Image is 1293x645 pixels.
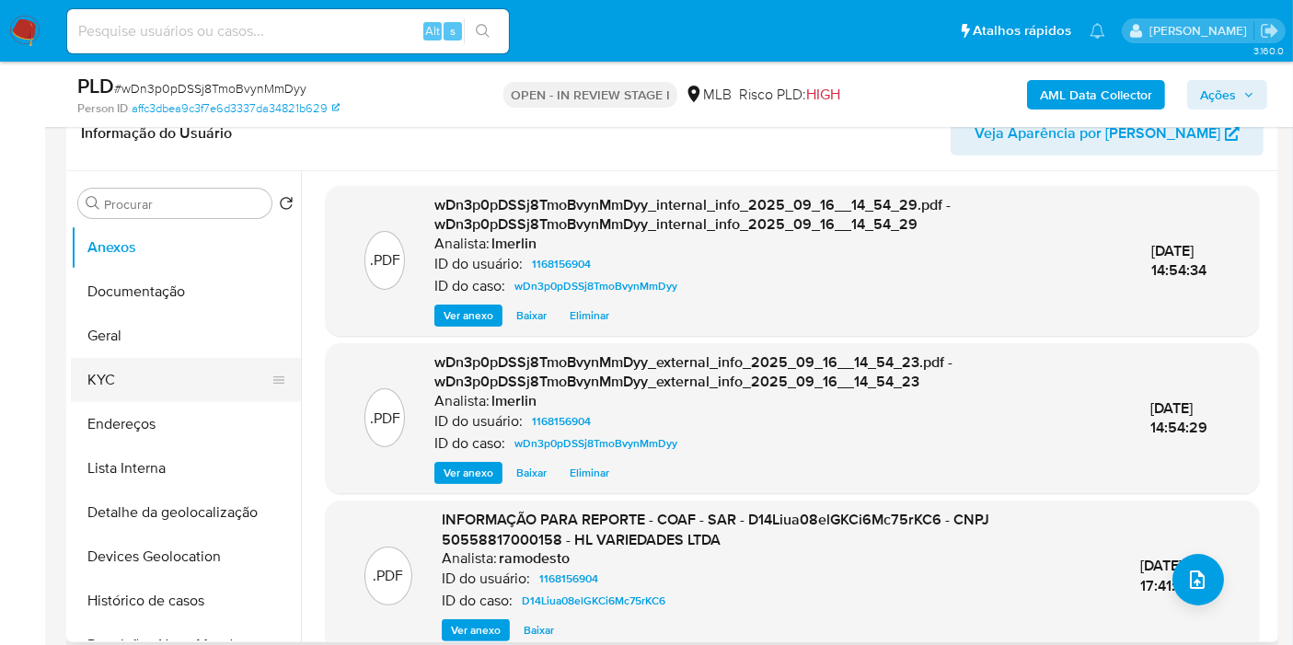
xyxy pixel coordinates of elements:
[1027,80,1165,109] button: AML Data Collector
[1140,555,1194,596] span: [DATE] 17:41:02
[532,568,606,590] a: 1168156904
[434,255,523,273] p: ID do usuário:
[973,21,1071,40] span: Atalhos rápidos
[1260,21,1279,40] a: Sair
[434,392,490,410] p: Analista:
[464,18,502,44] button: search-icon
[514,590,673,612] a: D14Liua08elGKCi6Mc75rKC6
[434,277,505,295] p: ID do caso:
[507,462,556,484] button: Baixar
[1253,43,1284,58] span: 3.160.0
[525,410,598,432] a: 1168156904
[570,306,609,325] span: Eliminar
[442,619,510,641] button: Ver anexo
[524,621,554,639] span: Baixar
[71,225,301,270] button: Anexos
[516,464,547,482] span: Baixar
[71,535,301,579] button: Devices Geolocation
[451,621,501,639] span: Ver anexo
[71,314,301,358] button: Geral
[1149,22,1253,40] p: leticia.merlin@mercadolivre.com
[514,275,677,297] span: wDn3p0pDSSj8TmoBvynMmDyy
[77,71,114,100] b: PLD
[434,194,951,236] span: wDn3p0pDSSj8TmoBvynMmDyy_internal_info_2025_09_16__14_54_29.pdf - wDn3p0pDSSj8TmoBvynMmDyy_intern...
[1090,23,1105,39] a: Notificações
[434,412,523,431] p: ID do usuário:
[434,434,505,453] p: ID do caso:
[560,462,618,484] button: Eliminar
[434,235,490,253] p: Analista:
[132,100,340,117] a: affc3dbea9c3f7e6d3337da34821b629
[507,305,556,327] button: Baixar
[71,579,301,623] button: Histórico de casos
[514,432,677,455] span: wDn3p0pDSSj8TmoBvynMmDyy
[514,619,563,641] button: Baixar
[739,85,840,105] span: Risco PLD:
[507,432,685,455] a: wDn3p0pDSSj8TmoBvynMmDyy
[975,111,1220,155] span: Veja Aparência por [PERSON_NAME]
[71,358,286,402] button: KYC
[1172,554,1224,605] button: upload-file
[491,235,537,253] h6: lmerlin
[539,568,598,590] span: 1168156904
[1200,80,1236,109] span: Ações
[370,250,400,271] p: .PDF
[444,464,493,482] span: Ver anexo
[522,590,665,612] span: D14Liua08elGKCi6Mc75rKC6
[951,111,1264,155] button: Veja Aparência por [PERSON_NAME]
[450,22,456,40] span: s
[525,253,598,275] a: 1168156904
[434,351,952,393] span: wDn3p0pDSSj8TmoBvynMmDyy_external_info_2025_09_16__14_54_23.pdf - wDn3p0pDSSj8TmoBvynMmDyy_extern...
[67,19,509,43] input: Pesquise usuários ou casos...
[114,79,306,98] span: # wDn3p0pDSSj8TmoBvynMmDyy
[425,22,440,40] span: Alt
[1150,397,1207,439] span: [DATE] 14:54:29
[806,84,840,105] span: HIGH
[442,509,989,550] span: INFORMAÇÃO PARA REPORTE - COAF - SAR - D14Liua08elGKCi6Mc75rKC6 - CNPJ 50558817000158 - HL VARIED...
[104,196,264,213] input: Procurar
[279,196,294,216] button: Retornar ao pedido padrão
[373,566,403,586] p: .PDF
[1151,240,1206,282] span: [DATE] 14:54:34
[560,305,618,327] button: Eliminar
[499,549,570,568] h6: ramodesto
[442,592,513,610] p: ID do caso:
[532,253,591,275] span: 1168156904
[1187,80,1267,109] button: Ações
[685,85,732,105] div: MLB
[77,100,128,117] b: Person ID
[1040,80,1152,109] b: AML Data Collector
[442,570,530,588] p: ID do usuário:
[491,392,537,410] h6: lmerlin
[570,464,609,482] span: Eliminar
[81,124,232,143] h1: Informação do Usuário
[86,196,100,211] button: Procurar
[370,409,400,429] p: .PDF
[503,82,677,108] p: OPEN - IN REVIEW STAGE I
[507,275,685,297] a: wDn3p0pDSSj8TmoBvynMmDyy
[516,306,547,325] span: Baixar
[71,402,301,446] button: Endereços
[434,462,502,484] button: Ver anexo
[71,490,301,535] button: Detalhe da geolocalização
[71,270,301,314] button: Documentação
[444,306,493,325] span: Ver anexo
[442,549,497,568] p: Analista:
[532,410,591,432] span: 1168156904
[434,305,502,327] button: Ver anexo
[71,446,301,490] button: Lista Interna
